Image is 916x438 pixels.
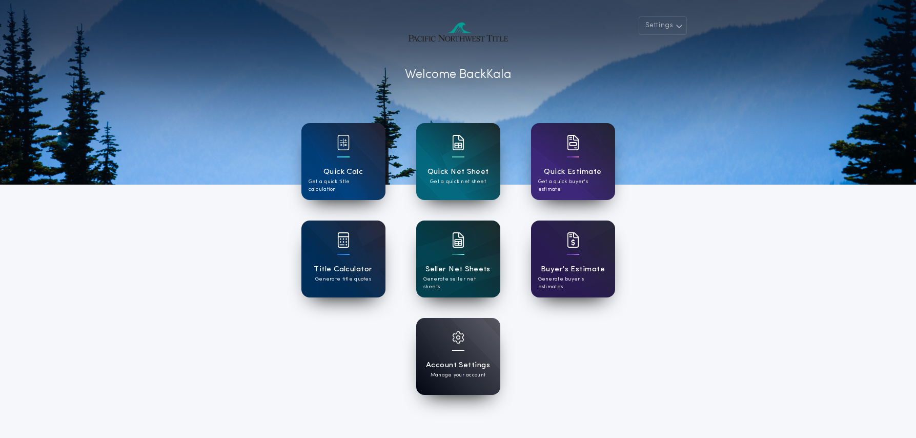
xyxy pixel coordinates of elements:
a: card iconTitle CalculatorGenerate title quotes [301,221,385,297]
p: Generate title quotes [315,275,371,283]
img: card icon [337,135,350,150]
h1: Quick Estimate [544,166,602,178]
h1: Quick Calc [323,166,363,178]
img: card icon [452,135,464,150]
button: Settings [639,16,687,35]
a: card iconQuick EstimateGet a quick buyer's estimate [531,123,615,200]
p: Manage your account [431,371,485,379]
h1: Account Settings [426,360,490,371]
a: card iconBuyer's EstimateGenerate buyer's estimates [531,221,615,297]
img: account-logo [404,16,512,47]
a: card iconAccount SettingsManage your account [416,318,500,395]
h1: Title Calculator [314,264,372,275]
img: card icon [567,135,579,150]
img: card icon [337,232,350,248]
p: Generate buyer's estimates [538,275,608,291]
h1: Quick Net Sheet [428,166,489,178]
p: Get a quick title calculation [309,178,378,193]
a: card iconQuick CalcGet a quick title calculation [301,123,385,200]
p: Generate seller net sheets [423,275,493,291]
p: Get a quick net sheet [430,178,486,186]
a: card iconQuick Net SheetGet a quick net sheet [416,123,500,200]
h1: Buyer's Estimate [541,264,605,275]
img: card icon [452,232,464,248]
h1: Seller Net Sheets [425,264,491,275]
p: Get a quick buyer's estimate [538,178,608,193]
img: card icon [452,331,464,344]
a: card iconSeller Net SheetsGenerate seller net sheets [416,221,500,297]
img: card icon [567,232,579,248]
p: Welcome Back Kala [405,66,512,84]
